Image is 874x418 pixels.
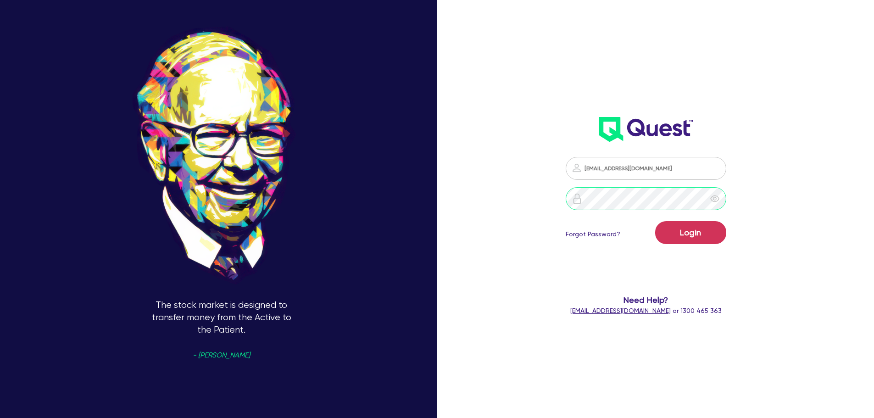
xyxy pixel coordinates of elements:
span: Need Help? [529,294,763,306]
img: wH2k97JdezQIQAAAABJRU5ErkJggg== [599,117,693,142]
img: icon-password [572,193,583,204]
img: icon-password [571,162,582,173]
input: Email address [566,157,726,180]
span: or 1300 465 363 [570,307,722,314]
span: - [PERSON_NAME] [193,352,250,359]
span: eye [710,194,719,203]
a: [EMAIL_ADDRESS][DOMAIN_NAME] [570,307,671,314]
button: Login [655,221,726,244]
a: Forgot Password? [566,229,620,239]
